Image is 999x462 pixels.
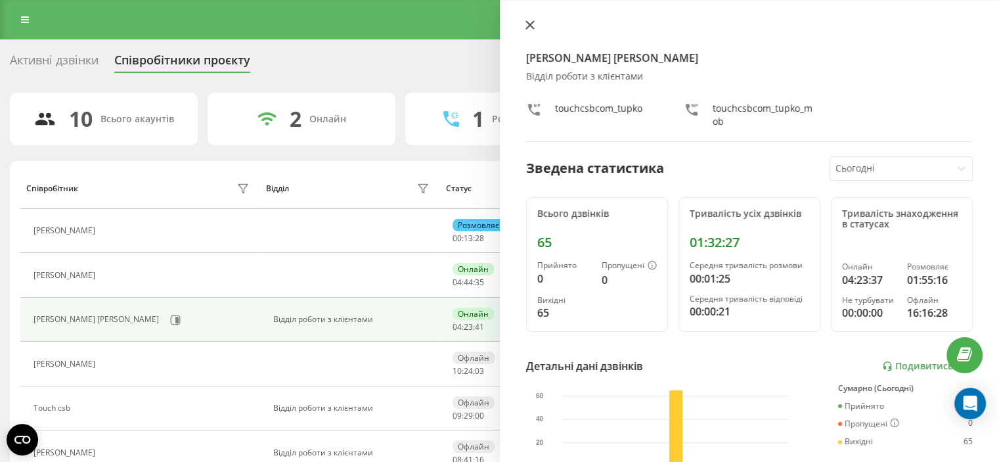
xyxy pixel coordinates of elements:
div: [PERSON_NAME] [33,226,99,235]
div: Відділ роботи з клієнтами [526,71,973,82]
button: Open CMP widget [7,424,38,455]
span: 35 [475,277,484,288]
div: Офлайн [453,440,495,453]
div: 04:23:37 [842,272,897,288]
span: 41 [475,321,484,333]
div: Онлайн [309,114,346,125]
div: 65 [537,235,657,250]
text: 60 [536,392,544,400]
div: Не турбувати [842,296,897,305]
div: Пропущені [838,419,899,429]
div: Онлайн [842,262,897,271]
text: 40 [536,416,544,423]
div: Детальні дані дзвінків [526,358,643,374]
div: [PERSON_NAME] [33,359,99,369]
div: Середня тривалість розмови [690,261,809,270]
div: Співробітник [26,184,78,193]
div: 0 [602,272,657,288]
div: : : [453,367,484,376]
div: 10 [69,106,93,131]
div: Відділ роботи з клієнтами [273,315,433,324]
div: : : [453,411,484,421]
div: : : [453,323,484,332]
div: Відділ [266,184,289,193]
div: 2 [290,106,301,131]
div: Всього акаунтів [100,114,174,125]
div: touchcsbcom_tupko_mob [713,102,815,128]
div: Прийнято [838,402,884,411]
div: 01:55:16 [907,272,962,288]
div: 65 [537,305,591,321]
span: 23 [464,321,473,333]
span: 04 [453,277,462,288]
div: [PERSON_NAME] [33,271,99,280]
div: 0 [968,419,973,429]
div: Тривалість знаходження в статусах [842,208,962,231]
span: 10 [453,365,462,377]
div: Онлайн [453,308,494,320]
div: Touch csb [33,404,74,413]
div: 1 [472,106,484,131]
div: 01:32:27 [690,235,809,250]
div: 00:00:00 [842,305,897,321]
span: 03 [475,365,484,377]
div: 00:01:25 [690,271,809,287]
div: Вихідні [838,437,873,446]
text: 20 [536,439,544,446]
div: Середня тривалість відповіді [690,294,809,304]
div: Розмовляє [453,219,504,231]
div: : : [453,234,484,243]
div: Open Intercom Messenger [954,388,986,419]
div: Відділ роботи з клієнтами [273,404,433,413]
a: Подивитись звіт [882,361,973,372]
span: 00 [453,233,462,244]
span: 09 [453,410,462,421]
div: 65 [964,437,973,446]
div: 16:16:28 [907,305,962,321]
div: Розмовляють [492,114,556,125]
div: Пропущені [602,261,657,271]
div: Онлайн [453,263,494,275]
div: 00:00:21 [690,304,809,319]
span: 28 [475,233,484,244]
span: 24 [464,365,473,377]
span: 00 [475,410,484,421]
div: Сумарно (Сьогодні) [838,384,973,393]
div: Офлайн [453,396,495,409]
div: Всього дзвінків [537,208,657,219]
div: touchcsbcom_tupko [555,102,642,128]
div: 0 [537,271,591,287]
div: Вихідні [537,296,591,305]
div: Статус [446,184,472,193]
div: Прийнято [537,261,591,270]
div: Тривалість усіх дзвінків [690,208,809,219]
h4: [PERSON_NAME] [PERSON_NAME] [526,50,973,66]
div: Співробітники проєкту [114,53,250,74]
div: Офлайн [453,352,495,364]
div: Розмовляє [907,262,962,271]
div: Зведена статистика [526,158,664,178]
div: [PERSON_NAME] [33,448,99,457]
div: Відділ роботи з клієнтами [273,448,433,457]
span: 04 [453,321,462,333]
span: 44 [464,277,473,288]
div: [PERSON_NAME] [PERSON_NAME] [33,315,162,324]
span: 13 [464,233,473,244]
div: : : [453,278,484,287]
span: 29 [464,410,473,421]
div: Офлайн [907,296,962,305]
div: Активні дзвінки [10,53,99,74]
